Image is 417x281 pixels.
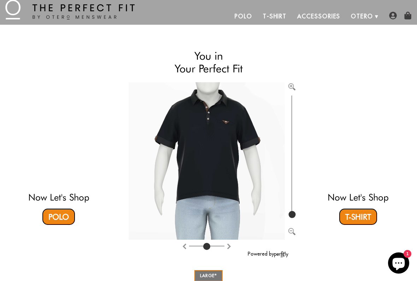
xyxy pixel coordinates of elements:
[258,8,292,25] a: T-Shirt
[182,241,187,250] button: Rotate clockwise
[28,192,89,203] a: Now Let's Shop
[274,251,288,257] img: perfitly-logo_73ae6c82-e2e3-4a36-81b1-9e913f6ac5a1.png
[389,12,397,19] img: user-account-icon.png
[288,228,295,235] img: Zoom out
[288,227,295,234] button: Zoom out
[248,251,288,257] a: Powered by
[200,273,217,278] span: LARGE
[182,244,187,249] img: Rotate clockwise
[129,82,285,240] img: Brand%2fOtero%2f10004-v2-R%2f54%2f5-L%2fAv%2f29e01031-7dea-11ea-9f6a-0e35f21fd8c2%2fBlack%2f1%2ff...
[42,209,75,225] a: Polo
[346,8,378,25] a: Otero
[386,252,411,275] inbox-online-store-chat: Shopify online store chat
[226,244,232,249] img: Rotate counter clockwise
[288,82,295,89] button: Zoom in
[339,209,377,225] a: T-Shirt
[292,8,346,25] a: Accessories
[328,192,389,203] a: Now Let's Shop
[226,241,232,250] button: Rotate counter clockwise
[129,49,288,75] h2: You in Your Perfect Fit
[288,83,295,90] img: Zoom in
[404,12,412,19] img: shopping-bag-icon.png
[229,8,258,25] a: Polo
